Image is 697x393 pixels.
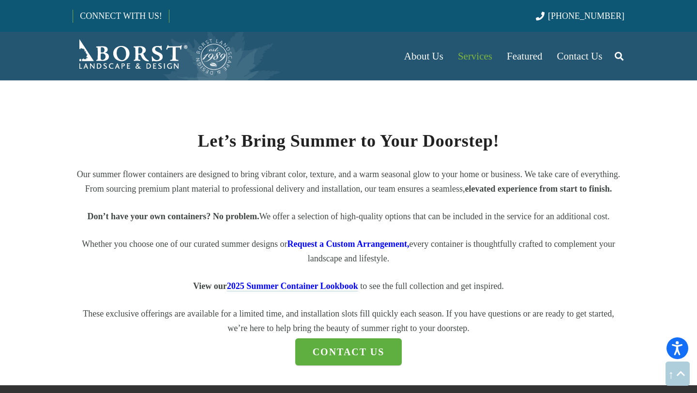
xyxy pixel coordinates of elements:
[73,4,168,28] a: CONNECT WITH US!
[507,50,542,62] span: Featured
[404,50,443,62] span: About Us
[73,209,624,224] p: We offer a selection of high-quality options that can be included in the service for an additiona...
[73,37,233,76] a: Borst-Logo
[193,281,358,291] strong: View our
[198,131,500,151] strong: Let’s Bring Summer to Your Doorstep!
[295,338,402,365] a: Contact us
[548,11,624,21] span: [PHONE_NUMBER]
[73,279,624,293] p: to see the full collection and get inspired.
[465,184,612,194] strong: elevated experience from start to finish.
[609,44,629,68] a: Search
[88,212,259,221] strong: Don’t have your own containers? No problem.
[500,32,549,80] a: Featured
[288,239,409,249] strong: R ,
[294,239,407,249] a: equest a Custom Arrangement
[397,32,451,80] a: About Us
[536,11,624,21] a: [PHONE_NUMBER]
[550,32,610,80] a: Contact Us
[451,32,500,80] a: Services
[557,50,603,62] span: Contact Us
[73,237,624,266] p: Whether you choose one of our curated summer designs or every container is thoughtfully crafted t...
[73,167,624,196] p: Our summer flower containers are designed to bring vibrant color, texture, and a warm seasonal gl...
[458,50,492,62] span: Services
[666,362,690,386] a: Back to top
[227,281,358,291] a: 2025 Summer Container Lookbook
[73,306,624,335] p: These exclusive offerings are available for a limited time, and installation slots fill quickly e...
